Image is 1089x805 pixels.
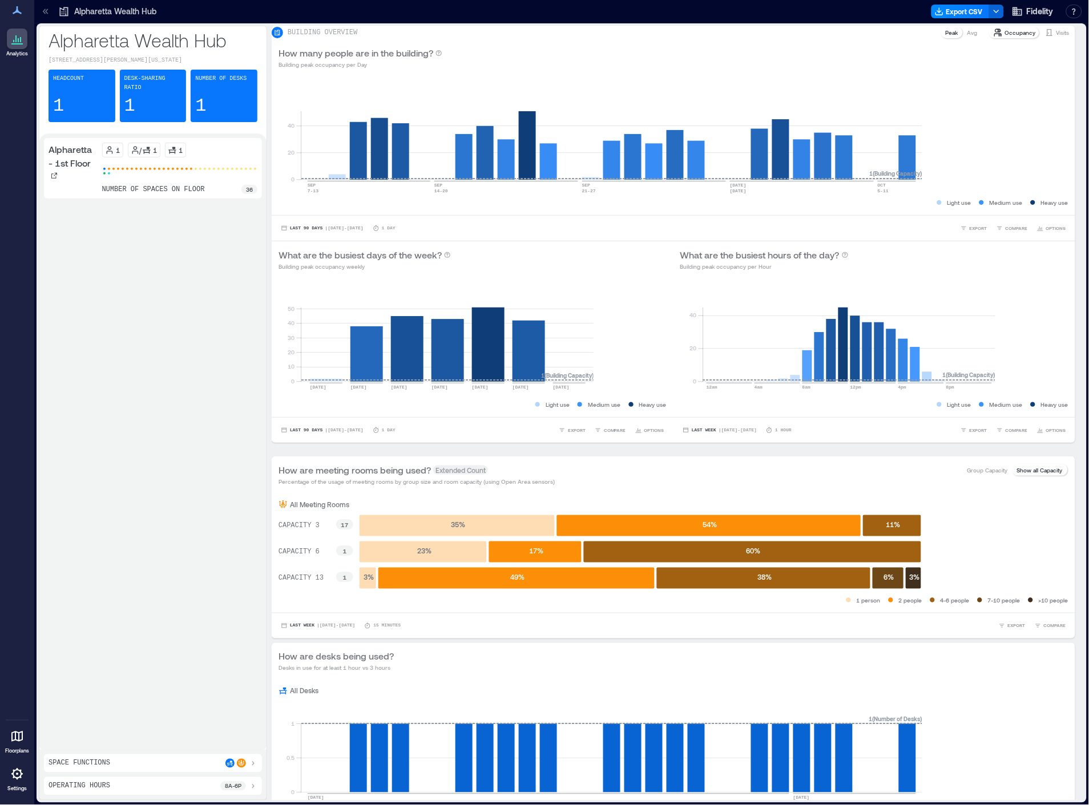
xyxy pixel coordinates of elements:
text: 8am [802,385,811,390]
p: Building peak occupancy per Hour [680,262,849,271]
text: 5-11 [878,188,889,193]
text: CAPACITY 13 [279,575,324,582]
button: EXPORT [958,424,990,436]
p: Medium use [990,198,1023,207]
p: number of spaces on floor [102,185,205,194]
button: Fidelity [1009,2,1057,21]
text: [DATE] [513,385,529,390]
p: Analytics [6,50,28,57]
button: EXPORT [958,223,990,234]
p: Light use [546,400,570,409]
span: EXPORT [1008,622,1026,629]
text: 7-13 [308,188,318,193]
tspan: 40 [690,312,697,319]
p: Medium use [588,400,621,409]
tspan: 20 [690,345,697,352]
text: 23 % [417,547,431,555]
text: [DATE] [730,183,747,188]
tspan: 30 [288,334,295,341]
tspan: 20 [288,349,295,355]
button: OPTIONS [633,424,667,436]
span: COMPARE [1006,225,1028,232]
p: [STREET_ADDRESS][PERSON_NAME][US_STATE] [49,56,257,65]
tspan: 0 [292,176,295,183]
span: EXPORT [568,427,586,434]
p: How are desks being used? [279,650,394,664]
text: 38 % [757,573,772,581]
text: 4pm [898,385,907,390]
p: >10 people [1039,596,1068,605]
text: 6 % [884,573,894,581]
p: Heavy use [639,400,667,409]
text: 14-20 [434,188,448,193]
text: SEP [308,183,316,188]
text: 4am [755,385,763,390]
text: 21-27 [582,188,596,193]
span: EXPORT [970,427,987,434]
p: Occupancy [1005,28,1036,37]
p: Headcount [53,74,84,83]
span: EXPORT [970,225,987,232]
tspan: 40 [288,319,295,326]
text: SEP [582,183,591,188]
p: 1 Day [382,225,396,232]
tspan: 0 [693,378,697,385]
p: Heavy use [1041,198,1068,207]
button: Last 90 Days |[DATE]-[DATE] [279,424,366,436]
p: 8a - 6p [225,782,241,791]
text: 3 % [910,573,920,581]
p: 7-10 people [988,596,1021,605]
a: Analytics [3,25,31,60]
text: [DATE] [553,385,570,390]
p: Operating Hours [49,782,110,791]
tspan: 50 [288,305,295,312]
span: Fidelity [1027,6,1054,17]
p: Building peak occupancy weekly [279,262,451,271]
a: Settings [3,760,31,796]
p: BUILDING OVERVIEW [288,28,357,37]
p: Visits [1056,28,1070,37]
text: 12am [707,385,717,390]
text: 54 % [703,521,717,529]
text: [DATE] [391,385,408,390]
text: CAPACITY 3 [279,522,320,530]
p: All Meeting Rooms [290,500,349,509]
p: Peak [946,28,958,37]
text: 3 % [364,573,374,581]
text: SEP [434,183,443,188]
text: [DATE] [308,795,324,800]
button: OPTIONS [1035,223,1068,234]
p: 1 [124,95,135,118]
p: 1 [154,145,158,155]
text: 11 % [886,521,901,529]
p: What are the busiest hours of the day? [680,248,840,262]
p: Show all Capacity [1017,466,1063,475]
text: 49 % [510,573,525,581]
button: COMPARE [592,424,628,436]
button: COMPARE [994,223,1030,234]
text: [DATE] [730,188,747,193]
button: OPTIONS [1035,424,1068,436]
p: How many people are in the building? [279,46,433,60]
tspan: 0 [292,788,295,795]
button: COMPARE [994,424,1030,436]
p: Desk-sharing ratio [124,74,182,92]
text: OCT [878,183,886,188]
p: Avg [967,28,978,37]
tspan: 1 [292,720,295,727]
p: Heavy use [1041,400,1068,409]
span: COMPARE [1006,427,1028,434]
span: COMPARE [604,427,626,434]
tspan: 0 [292,378,295,385]
p: Light use [947,198,971,207]
button: EXPORT [997,620,1028,632]
span: OPTIONS [1046,427,1066,434]
p: Light use [947,400,971,409]
button: Last 90 Days |[DATE]-[DATE] [279,223,366,234]
span: Extended Count [433,466,488,475]
span: COMPARE [1044,622,1066,629]
p: Percentage of the usage of meeting rooms by group size and room capacity (using Open Area sensors) [279,477,555,486]
tspan: 40 [288,122,295,129]
button: COMPARE [1032,620,1068,632]
p: All Desks [290,686,318,695]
